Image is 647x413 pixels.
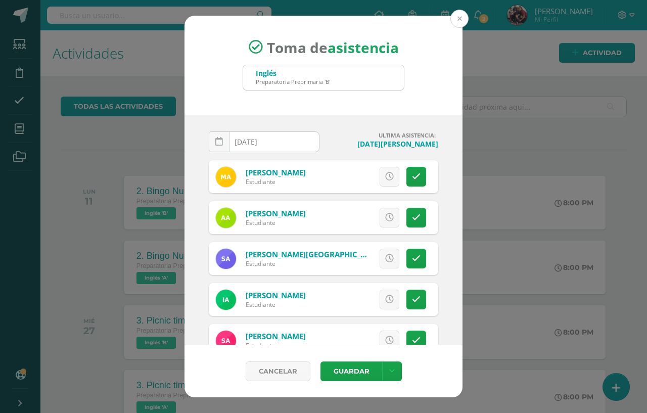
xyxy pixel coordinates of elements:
a: [PERSON_NAME] [246,208,306,218]
span: Excusa [332,331,359,350]
a: [PERSON_NAME] [246,290,306,300]
img: ec1040f18ade9f0b4ecefcc94e9166f1.png [216,208,236,228]
div: Estudiante [246,300,306,309]
div: Estudiante [246,218,306,227]
div: Estudiante [246,177,306,186]
div: Estudiante [246,259,367,268]
div: Inglés [256,68,330,78]
span: Excusa [332,167,359,186]
img: 6e37b5066b96e0256104a29236d59980.png [216,331,236,351]
img: c710e2bff583b0f704d4edfbbbbb3c89.png [216,167,236,187]
div: Preparatoria Preprimaria 'B' [256,78,330,85]
span: Excusa [332,249,359,268]
h4: ULTIMA ASISTENCIA: [328,131,438,139]
button: Guardar [320,361,382,381]
h4: [DATE][PERSON_NAME] [328,139,438,149]
span: Excusa [332,290,359,309]
button: Close (Esc) [450,10,469,28]
img: d2f8f85dd8e5574c770b63ca971ae4ac.png [216,249,236,269]
span: Toma de [267,37,399,57]
img: d12ef555489ae8da9ed7a1c65cb59906.png [216,290,236,310]
span: Excusa [332,208,359,227]
input: Fecha de Inasistencia [209,132,319,152]
div: Estudiante [246,341,306,350]
a: [PERSON_NAME][GEOGRAPHIC_DATA] [246,249,383,259]
a: [PERSON_NAME] [246,167,306,177]
strong: asistencia [328,37,399,57]
a: Cancelar [246,361,310,381]
input: Busca un grado o sección aquí... [243,65,404,90]
a: [PERSON_NAME] [246,331,306,341]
